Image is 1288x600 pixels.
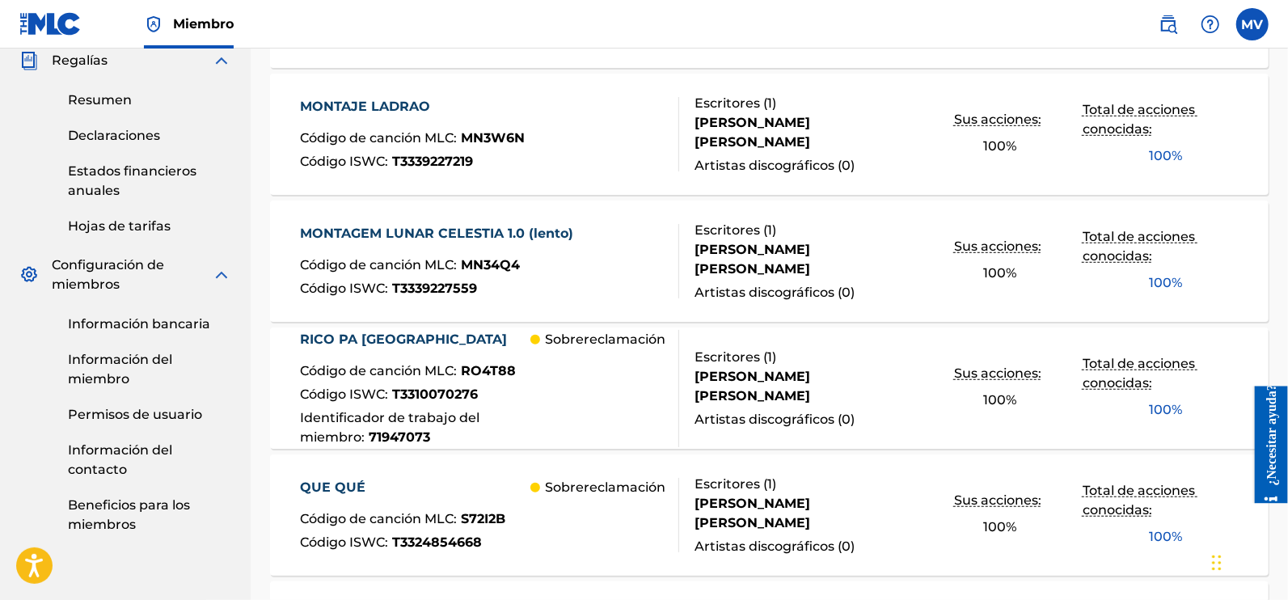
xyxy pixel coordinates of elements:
[300,257,454,273] font: Código de canción MLC
[695,158,842,173] font: Artistas discográficos (
[842,412,851,427] font: 0
[68,91,231,110] a: Resumen
[454,130,457,146] font: :
[300,130,454,146] font: Código de canción MLC
[767,222,772,238] font: 1
[1149,402,1172,417] font: 100
[1207,522,1288,600] iframe: Widget de chat
[300,387,385,402] font: Código ISWC
[392,535,482,550] font: T3324854668
[454,511,457,526] font: :
[385,154,388,169] font: :
[68,497,190,532] font: Beneficios para los miembros
[851,158,855,173] font: )
[695,242,810,277] font: [PERSON_NAME] [PERSON_NAME]
[461,511,505,526] font: S72I2B
[68,405,231,425] a: Permisos de usuario
[695,95,767,111] font: Escritores (
[454,257,457,273] font: :
[545,480,665,495] font: Sobrereclamación
[300,363,454,378] font: Código de canción MLC
[1172,275,1182,290] font: %
[1201,15,1220,34] img: ayuda
[1194,8,1227,40] div: Ayuda
[68,350,231,389] a: Información del miembro
[68,496,231,535] a: Beneficios para los miembros
[300,511,454,526] font: Código de canción MLC
[695,539,842,554] font: Artistas discográficos (
[461,130,525,146] font: MN3W6N
[68,441,231,480] a: Información del contacto
[842,158,851,173] font: 0
[983,392,1006,408] font: 100
[300,480,365,495] font: QUE QUÉ
[369,429,430,445] font: 71947073
[1083,483,1198,518] font: Total de acciones conocidas:
[1149,148,1172,163] font: 100
[52,257,164,292] font: Configuración de miembros
[270,74,1269,195] a: MONTAJE LADRAOCódigo de canción MLC:MN3W6NCódigo ISWC:T3339227219Escritores (1)[PERSON_NAME] [PER...
[68,163,196,198] font: Estados financieros anuales
[300,226,573,241] font: MONTAGEM LUNAR CELESTIA 1.0 (lento)
[772,95,776,111] font: )
[851,412,855,427] font: )
[1083,229,1198,264] font: Total de acciones conocidas:
[1006,138,1016,154] font: %
[983,138,1006,154] font: 100
[68,92,132,108] font: Resumen
[461,257,520,273] font: MN34Q4
[52,53,108,68] font: Regalías
[695,222,767,238] font: Escritores (
[695,496,810,530] font: [PERSON_NAME] [PERSON_NAME]
[954,112,1041,127] font: Sus acciones:
[772,349,776,365] font: )
[767,476,772,492] font: 1
[1149,275,1172,290] font: 100
[1006,519,1016,535] font: %
[68,442,172,477] font: Información del contacto
[1243,386,1288,503] iframe: Centro de recursos
[300,535,385,550] font: Código ISWC
[842,285,851,300] font: 0
[144,15,163,34] img: Titular de los derechos superior
[772,222,776,238] font: )
[68,316,210,332] font: Información bancaria
[270,201,1269,322] a: MONTAGEM LUNAR CELESTIA 1.0 (lento)Código de canción MLC:MN34Q4Código ISWC:T3339227559Escritores ...
[270,454,1269,576] a: QUE QUÉCódigo de canción MLC:S72I2BCódigo ISWC:T3324854668 SobrereclamaciónEscritores (1)[PERSON_...
[1172,148,1182,163] font: %
[68,217,231,236] a: Hojas de tarifas
[392,154,473,169] font: T3339227219
[842,539,851,554] font: 0
[695,115,810,150] font: [PERSON_NAME] [PERSON_NAME]
[68,407,202,422] font: Permisos de usuario
[68,162,231,201] a: Estados financieros anuales
[385,281,388,296] font: :
[300,332,507,347] font: RICO PA [GEOGRAPHIC_DATA]
[695,349,767,365] font: Escritores (
[983,519,1006,535] font: 100
[695,369,810,404] font: [PERSON_NAME] [PERSON_NAME]
[1152,8,1185,40] a: Búsqueda pública
[300,154,385,169] font: Código ISWC
[300,410,479,445] font: Identificador de trabajo del miembro
[695,476,767,492] font: Escritores (
[1006,265,1016,281] font: %
[1083,102,1198,137] font: Total de acciones conocidas:
[767,349,772,365] font: 1
[1172,402,1182,417] font: %
[68,218,171,234] font: Hojas de tarifas
[19,12,82,36] img: Logotipo del MLC
[1083,356,1198,391] font: Total de acciones conocidas:
[19,265,39,285] img: Configuración de miembros
[1236,8,1269,40] div: Menú de usuario
[68,352,172,387] font: Información del miembro
[954,239,1041,254] font: Sus acciones:
[1159,15,1178,34] img: buscar
[954,492,1041,508] font: Sus acciones:
[68,126,231,146] a: Declaraciones
[392,387,478,402] font: T3310070276
[851,285,855,300] font: )
[300,99,430,114] font: MONTAJE LADRAO
[1172,529,1182,544] font: %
